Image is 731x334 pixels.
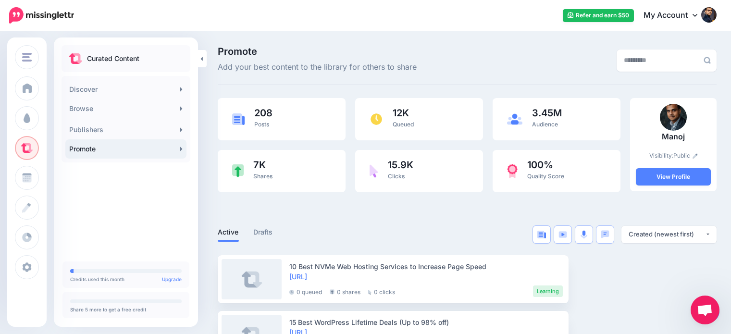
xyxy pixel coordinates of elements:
div: Created (newest first) [629,230,705,239]
button: Created (newest first) [621,226,717,243]
span: 208 [254,108,273,118]
span: 100% [527,160,564,170]
a: Promote [65,139,186,159]
span: Queued [393,121,414,128]
span: 7K [253,160,273,170]
a: Discover [65,80,186,99]
a: Refer and earn $50 [563,9,634,22]
div: 10 Best NVMe Web Hosting Services to Increase Page Speed [289,261,563,272]
span: Shares [253,173,273,180]
a: Open chat [691,296,719,324]
p: Visibility: [636,151,711,161]
img: pencil.png [693,153,698,159]
li: 0 shares [330,285,360,297]
a: Public [673,152,698,159]
li: 0 queued [289,285,322,297]
img: Missinglettr [9,7,74,24]
p: Manoj [636,131,711,143]
img: curate.png [69,53,82,64]
img: prize-red.png [507,164,518,178]
img: 8H70T1G7C1OSJSWIP4LMURR0GZ02FKMZ_thumb.png [660,104,687,131]
img: clock-grey-darker.png [289,290,294,295]
a: Browse [65,99,186,118]
a: View Profile [636,168,711,186]
img: menu.png [22,53,32,62]
img: pointer-purple.png [370,164,378,178]
span: Add your best content to the library for others to share [218,61,417,74]
a: Active [218,226,239,238]
img: pointer-grey.png [368,290,372,295]
li: 0 clicks [368,285,395,297]
span: 15.9K [388,160,413,170]
span: 3.45M [532,108,562,118]
span: Quality Score [527,173,564,180]
div: 15 Best WordPress Lifetime Deals (Up to 98% off) [289,317,563,327]
img: users-blue.png [507,113,522,125]
span: Audience [532,121,558,128]
span: Posts [254,121,269,128]
img: clock.png [370,112,383,126]
a: [URL] [289,272,307,281]
li: Learning [533,285,563,297]
span: Promote [218,47,417,56]
img: article-blue.png [537,231,546,238]
img: article-blue.png [232,113,245,124]
a: My Account [634,4,717,27]
img: search-grey-6.png [704,57,711,64]
p: Curated Content [87,53,139,64]
img: chat-square-blue.png [601,230,609,238]
img: share-green.png [232,164,244,177]
img: video-blue.png [558,231,567,238]
span: 12K [393,108,414,118]
img: share-grey.png [330,289,335,295]
a: Drafts [253,226,273,238]
img: microphone.png [581,230,587,239]
a: Publishers [65,120,186,139]
span: Clicks [388,173,405,180]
